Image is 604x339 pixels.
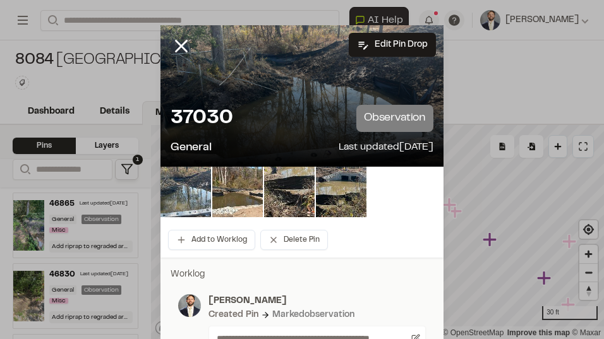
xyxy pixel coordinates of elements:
[160,167,211,217] img: file
[171,106,233,131] p: 37030
[171,140,212,157] p: General
[212,167,263,217] img: file
[264,167,315,217] img: file
[171,268,433,282] p: Worklog
[260,230,328,250] button: Delete Pin
[208,294,426,308] p: [PERSON_NAME]
[208,308,258,322] div: Created Pin
[339,140,433,157] p: Last updated [DATE]
[272,308,354,322] div: Marked observation
[316,167,366,217] img: file
[168,230,255,250] button: Add to Worklog
[178,294,201,317] img: photo
[356,105,433,132] p: observation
